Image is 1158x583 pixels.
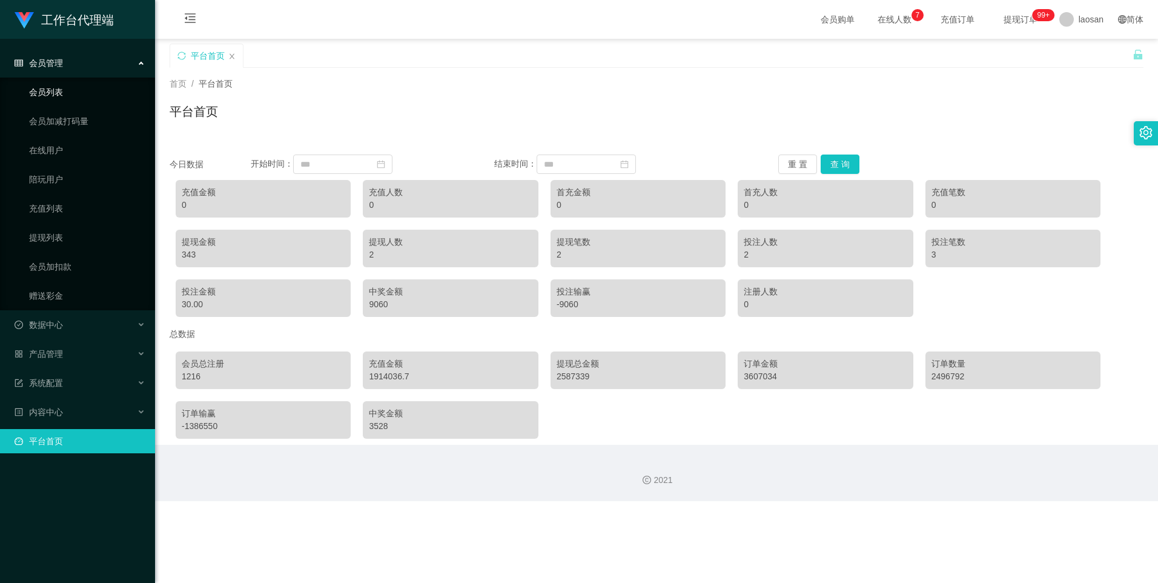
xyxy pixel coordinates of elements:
div: 2 [369,248,532,261]
i: 图标: global [1118,15,1127,24]
span: 开始时间： [251,159,293,168]
div: 提现笔数 [557,236,720,248]
i: 图标: check-circle-o [15,321,23,329]
a: 会员加减打码量 [29,109,145,133]
span: / [191,79,194,88]
div: 总数据 [170,323,1143,345]
i: 图标: close [228,53,236,60]
span: 首页 [170,79,187,88]
img: logo.9652507e.png [15,12,34,29]
div: 首充人数 [744,186,907,199]
div: 订单输赢 [182,407,345,420]
i: 图标: setting [1139,126,1153,139]
div: 1216 [182,370,345,383]
div: 订单数量 [931,358,1094,370]
a: 充值列表 [29,196,145,221]
span: 平台首页 [199,79,233,88]
div: 充值金额 [369,358,532,370]
span: 内容中心 [15,407,63,417]
p: 7 [915,9,919,21]
div: 2 [744,248,907,261]
span: 系统配置 [15,378,63,388]
i: 图标: appstore-o [15,350,23,358]
div: 3528 [369,420,532,433]
div: 2587339 [557,370,720,383]
sup: 7 [912,9,924,21]
div: 2021 [165,474,1148,487]
div: 提现人数 [369,236,532,248]
a: 在线用户 [29,138,145,162]
div: 中奖金额 [369,407,532,420]
span: 在线人数 [872,15,918,24]
i: 图标: unlock [1133,49,1143,60]
a: 图标: dashboard平台首页 [15,429,145,453]
a: 提现列表 [29,225,145,250]
sup: 1181 [1033,9,1054,21]
div: 2 [557,248,720,261]
a: 工作台代理端 [15,15,114,24]
div: 1914036.7 [369,370,532,383]
i: 图标: table [15,59,23,67]
a: 会员列表 [29,80,145,104]
div: 3607034 [744,370,907,383]
div: 投注金额 [182,285,345,298]
div: 3 [931,248,1094,261]
a: 会员加扣款 [29,255,145,279]
div: 订单金额 [744,358,907,370]
a: 陪玩用户 [29,167,145,192]
span: 结束时间： [494,159,537,168]
span: 会员管理 [15,58,63,68]
div: -1386550 [182,420,345,433]
i: 图标: calendar [620,160,629,168]
i: 图标: calendar [377,160,385,168]
div: 0 [744,199,907,212]
h1: 平台首页 [170,102,218,121]
div: 今日数据 [170,158,251,171]
div: 0 [931,199,1094,212]
div: 充值笔数 [931,186,1094,199]
h1: 工作台代理端 [41,1,114,39]
i: 图标: sync [177,52,186,60]
div: 平台首页 [191,44,225,67]
a: 赠送彩金 [29,284,145,308]
i: 图标: form [15,379,23,387]
div: 9060 [369,298,532,311]
div: 提现总金额 [557,358,720,370]
div: 充值人数 [369,186,532,199]
div: 30.00 [182,298,345,311]
div: 2496792 [931,370,1094,383]
div: 充值金额 [182,186,345,199]
div: 0 [369,199,532,212]
span: 产品管理 [15,349,63,359]
div: 0 [182,199,345,212]
button: 查 询 [821,155,859,174]
span: 充值订单 [935,15,981,24]
i: 图标: profile [15,408,23,416]
div: 中奖金额 [369,285,532,298]
button: 重 置 [778,155,817,174]
div: 投注输赢 [557,285,720,298]
div: 提现金额 [182,236,345,248]
div: 会员总注册 [182,358,345,370]
span: 数据中心 [15,320,63,330]
div: 投注笔数 [931,236,1094,248]
i: 图标: copyright [643,476,651,484]
div: 343 [182,248,345,261]
div: 0 [557,199,720,212]
div: 0 [744,298,907,311]
span: 提现订单 [998,15,1044,24]
div: -9060 [557,298,720,311]
div: 首充金额 [557,186,720,199]
i: 图标: menu-fold [170,1,211,39]
div: 注册人数 [744,285,907,298]
div: 投注人数 [744,236,907,248]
